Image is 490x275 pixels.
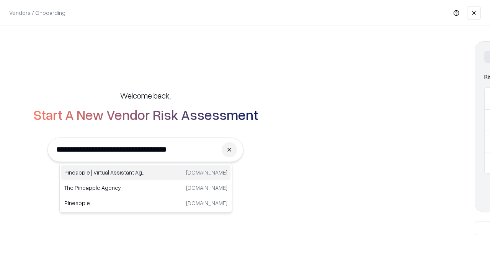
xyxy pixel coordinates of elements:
h2: Start A New Vendor Risk Assessment [33,107,258,122]
p: [DOMAIN_NAME] [186,199,227,207]
p: The Pineapple Agency [64,184,146,192]
div: Suggestions [59,163,232,213]
p: Pineapple | Virtual Assistant Agency [64,168,146,176]
p: [DOMAIN_NAME] [186,184,227,192]
h5: Welcome back, [120,90,171,101]
p: [DOMAIN_NAME] [186,168,227,176]
p: Vendors / Onboarding [9,9,65,17]
p: Pineapple [64,199,146,207]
